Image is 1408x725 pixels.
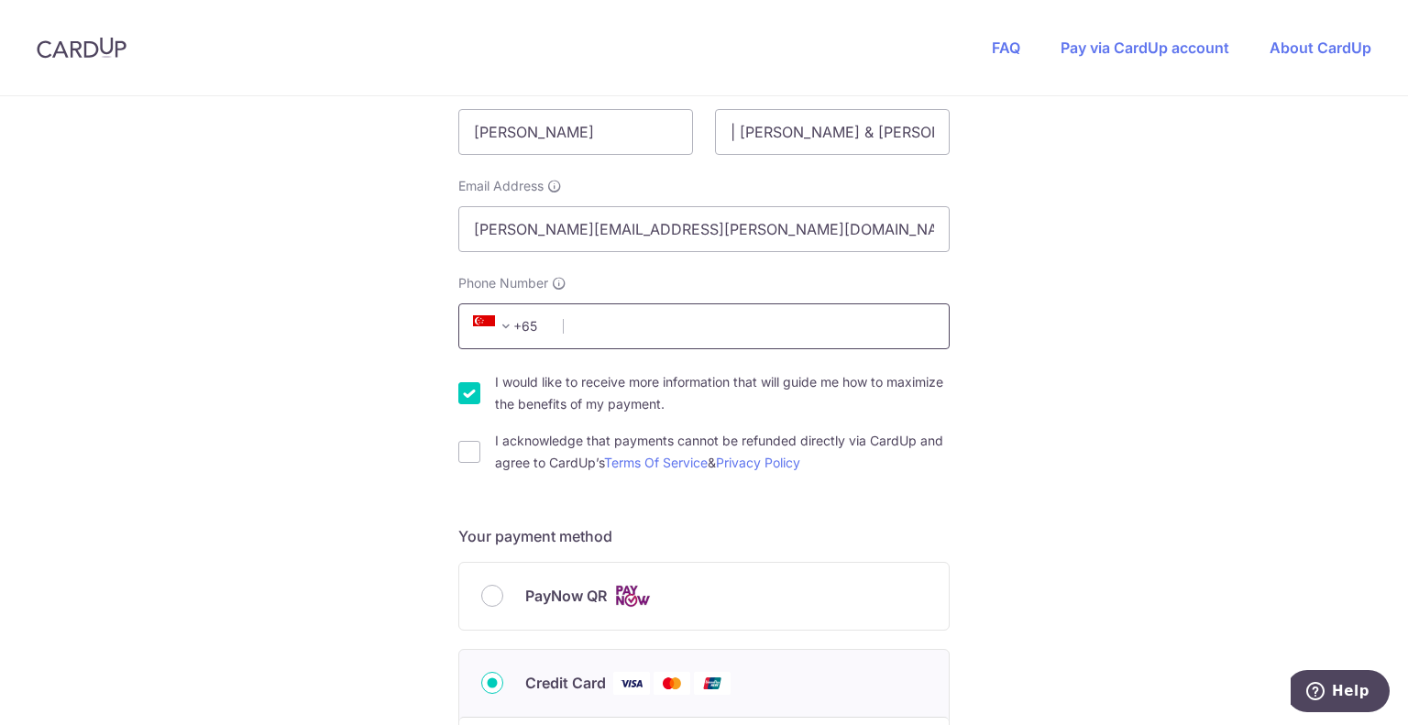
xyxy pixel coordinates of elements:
span: Email Address [458,177,544,195]
iframe: Opens a widget where you can find more information [1291,670,1390,716]
img: Mastercard [654,672,690,695]
a: Pay via CardUp account [1061,38,1229,57]
span: +65 [473,315,517,337]
span: Phone Number [458,274,548,292]
img: Visa [613,672,650,695]
img: Union Pay [694,672,731,695]
input: First name [458,109,693,155]
input: Email address [458,206,950,252]
a: Terms Of Service [604,455,708,470]
div: Credit Card Visa Mastercard Union Pay [481,672,927,695]
a: About CardUp [1270,38,1371,57]
div: PayNow QR Cards logo [481,585,927,608]
input: Last name [715,109,950,155]
label: I acknowledge that payments cannot be refunded directly via CardUp and agree to CardUp’s & [495,430,950,474]
label: I would like to receive more information that will guide me how to maximize the benefits of my pa... [495,371,950,415]
span: PayNow QR [525,585,607,607]
h5: Your payment method [458,525,950,547]
span: Credit Card [525,672,606,694]
span: +65 [467,315,550,337]
a: Privacy Policy [716,455,800,470]
a: FAQ [992,38,1020,57]
img: CardUp [37,37,126,59]
img: Cards logo [614,585,651,608]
